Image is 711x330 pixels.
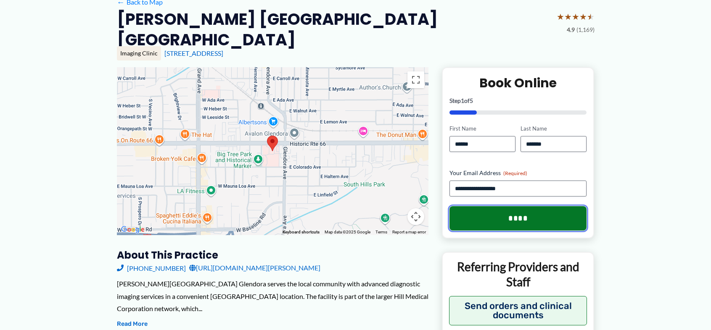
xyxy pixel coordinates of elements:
[579,9,587,24] span: ★
[567,24,575,35] span: 4.9
[375,230,387,234] a: Terms (opens in new tab)
[117,278,428,315] div: [PERSON_NAME][GEOGRAPHIC_DATA] Glendora serves the local community with advanced diagnostic imagi...
[189,262,320,274] a: [URL][DOMAIN_NAME][PERSON_NAME]
[119,224,147,235] a: Open this area in Google Maps (opens a new window)
[449,169,587,177] label: Your Email Address
[449,98,587,104] p: Step of
[503,170,527,176] span: (Required)
[392,230,426,234] a: Report a map error
[449,75,587,91] h2: Book Online
[572,9,579,24] span: ★
[470,97,473,104] span: 5
[449,125,515,133] label: First Name
[449,259,587,290] p: Referring Providers and Staff
[164,49,223,57] a: [STREET_ADDRESS]
[449,296,587,325] button: Send orders and clinical documents
[521,125,587,133] label: Last Name
[325,230,370,234] span: Map data ©2025 Google
[576,24,595,35] span: (1,169)
[564,9,572,24] span: ★
[407,71,424,88] button: Toggle fullscreen view
[557,9,564,24] span: ★
[117,319,148,329] button: Read More
[117,9,550,50] h2: [PERSON_NAME] [GEOGRAPHIC_DATA] [GEOGRAPHIC_DATA]
[461,97,464,104] span: 1
[407,208,424,225] button: Map camera controls
[117,46,161,60] div: Imaging Clinic
[283,229,320,235] button: Keyboard shortcuts
[117,249,428,262] h3: About this practice
[587,9,595,24] span: ★
[117,262,186,274] a: [PHONE_NUMBER]
[119,224,147,235] img: Google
